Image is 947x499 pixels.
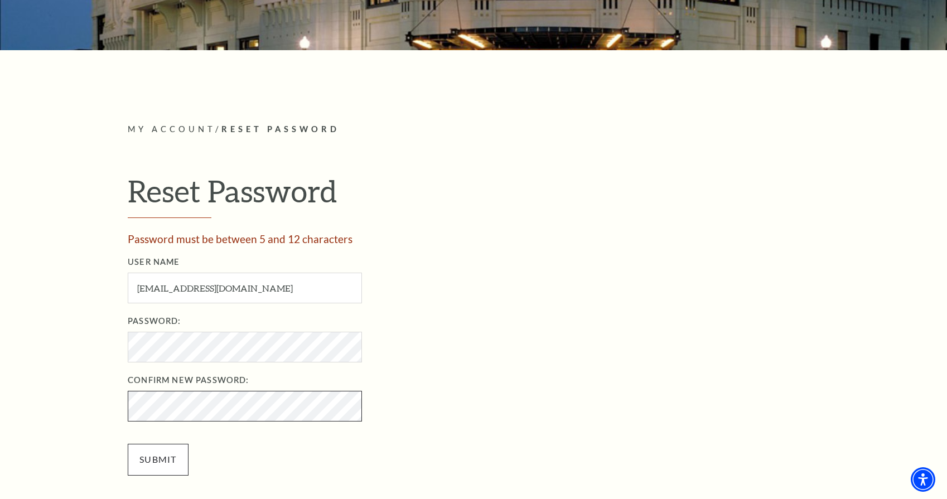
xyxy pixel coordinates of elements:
label: Password: [128,314,843,328]
div: Accessibility Menu [911,467,935,492]
p: / [128,123,819,137]
span: Password must be between 5 and 12 characters [128,232,352,245]
span: My Account [128,124,215,134]
label: Confirm New Password: [128,374,843,387]
input: User Name [128,273,362,303]
label: User Name [128,255,843,269]
h1: Reset Password [128,173,819,219]
input: Submit button [128,444,189,475]
span: Reset Password [221,124,340,134]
